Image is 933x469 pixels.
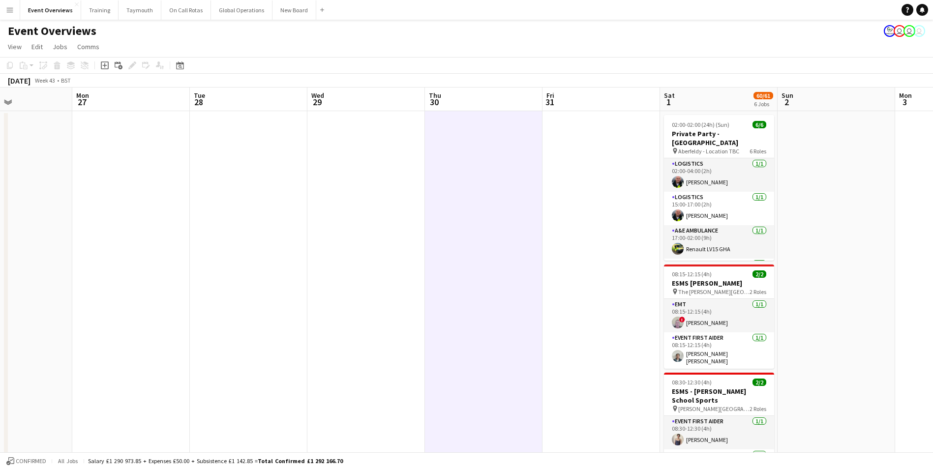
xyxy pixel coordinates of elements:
span: All jobs [56,457,80,465]
span: ! [679,317,685,322]
span: 60/61 [753,92,773,99]
a: Edit [28,40,47,53]
span: The [PERSON_NAME][GEOGRAPHIC_DATA] [678,288,750,295]
span: Total Confirmed £1 292 166.70 [258,457,343,465]
span: Mon [76,91,89,100]
app-card-role: A&E Ambulance1/117:00-02:00 (9h)Renault LV15 GHA [664,225,774,259]
app-user-avatar: Operations Team [903,25,915,37]
span: Sun [782,91,793,100]
a: Comms [73,40,103,53]
button: Global Operations [211,0,272,20]
app-job-card: 02:00-02:00 (24h) (Sun)6/6Private Party - [GEOGRAPHIC_DATA] Aberfeldy - Location TBC6 RolesLogist... [664,115,774,261]
span: 30 [427,96,441,108]
div: Salary £1 290 973.85 + Expenses £50.00 + Subsistence £1 142.85 = [88,457,343,465]
span: [PERSON_NAME][GEOGRAPHIC_DATA] [678,405,750,412]
span: 31 [545,96,554,108]
span: 1 [662,96,675,108]
span: 02:00-02:00 (24h) (Sun) [672,121,729,128]
button: Taymouth [119,0,161,20]
span: Mon [899,91,912,100]
span: Comms [77,42,99,51]
span: Fri [546,91,554,100]
h3: ESMS - [PERSON_NAME] School Sports [664,387,774,405]
span: 2/2 [752,379,766,386]
span: 2 [780,96,793,108]
span: Week 43 [32,77,57,84]
span: Thu [429,91,441,100]
span: View [8,42,22,51]
span: 08:15-12:15 (4h) [672,270,712,278]
span: 08:30-12:30 (4h) [672,379,712,386]
span: Tue [194,91,205,100]
app-card-role: Logistics1/102:00-04:00 (2h)[PERSON_NAME] [664,158,774,192]
span: 2 Roles [750,405,766,412]
span: 2/2 [752,270,766,278]
span: Edit [31,42,43,51]
h3: Private Party - [GEOGRAPHIC_DATA] [664,129,774,147]
span: 28 [192,96,205,108]
app-card-role: Logistics1/115:00-17:00 (2h)[PERSON_NAME] [664,192,774,225]
span: 3 [898,96,912,108]
app-card-role: EMT1/108:15-12:15 (4h)![PERSON_NAME] [664,299,774,332]
span: Aberfeldy - Location TBC [678,147,739,155]
div: BST [61,77,71,84]
app-job-card: 08:15-12:15 (4h)2/2ESMS [PERSON_NAME] The [PERSON_NAME][GEOGRAPHIC_DATA]2 RolesEMT1/108:15-12:15 ... [664,264,774,369]
app-card-role: Event First Aider1/108:30-12:30 (4h)[PERSON_NAME] [664,416,774,449]
a: View [4,40,26,53]
app-card-role: Ambulance Technician1/1 [664,259,774,292]
span: Sat [664,91,675,100]
span: Confirmed [16,458,46,465]
button: Confirmed [5,456,48,467]
span: Jobs [53,42,67,51]
div: 6 Jobs [754,100,773,108]
button: Training [81,0,119,20]
button: New Board [272,0,316,20]
button: On Call Rotas [161,0,211,20]
span: 27 [75,96,89,108]
app-user-avatar: Operations Manager [884,25,896,37]
div: [DATE] [8,76,30,86]
app-card-role: Event First Aider1/108:15-12:15 (4h)[PERSON_NAME] [PERSON_NAME] [664,332,774,369]
span: Wed [311,91,324,100]
a: Jobs [49,40,71,53]
span: 29 [310,96,324,108]
span: 6/6 [752,121,766,128]
h1: Event Overviews [8,24,96,38]
h3: ESMS [PERSON_NAME] [664,279,774,288]
span: 2 Roles [750,288,766,295]
app-user-avatar: Operations Team [913,25,925,37]
span: 6 Roles [750,147,766,155]
button: Event Overviews [20,0,81,20]
app-user-avatar: Operations Team [894,25,905,37]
